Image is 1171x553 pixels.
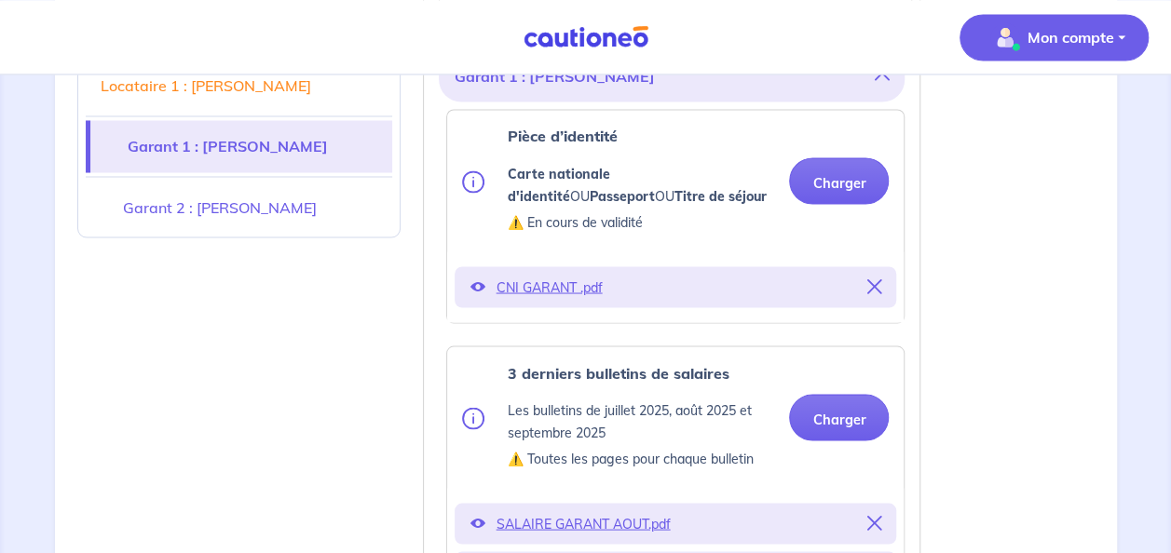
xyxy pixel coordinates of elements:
[507,162,774,207] p: OU OU
[1028,26,1114,48] p: Mon compte
[86,60,393,112] a: Locataire 1 : [PERSON_NAME]
[789,394,889,440] button: Charger
[990,22,1020,52] img: illu_account_valid_menu.svg
[674,187,766,204] strong: Titre de séjour
[90,120,393,172] a: Garant 1 : [PERSON_NAME]
[507,363,728,382] strong: 3 derniers bulletins de salaires
[507,210,774,233] p: ⚠️ En cours de validité
[496,510,855,536] p: SALAIRE GARANT AOUT.pdf
[507,127,617,145] strong: Pièce d’identité
[866,274,881,300] button: Supprimer
[462,170,484,193] img: info.svg
[866,510,881,536] button: Supprimer
[86,181,393,233] a: Garant 2 : [PERSON_NAME]
[462,407,484,429] img: info.svg
[507,447,774,469] p: ⚠️ Toutes les pages pour chaque bulletin
[960,14,1149,61] button: illu_account_valid_menu.svgMon compte
[470,274,484,300] button: Voir
[454,59,890,94] button: Garant 1 : [PERSON_NAME]
[446,109,905,323] div: categoryName: national-id, userCategory: cdi-without-trial
[789,157,889,204] button: Charger
[589,187,654,204] strong: Passeport
[507,398,774,443] p: Les bulletins de juillet 2025, août 2025 et septembre 2025
[516,25,656,48] img: Cautioneo
[470,510,484,536] button: Voir
[496,274,855,300] p: CNI GARANT .pdf
[507,165,609,204] strong: Carte nationale d'identité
